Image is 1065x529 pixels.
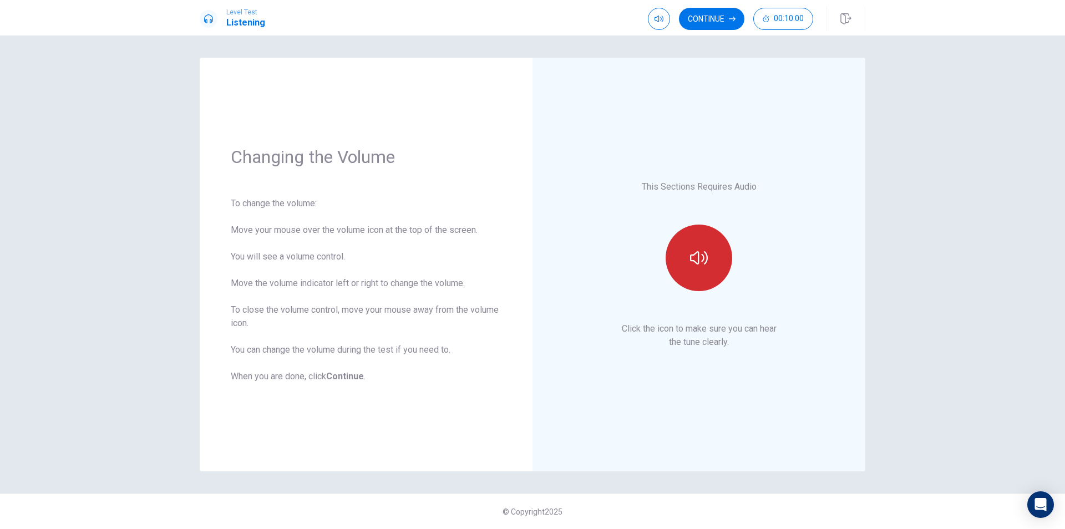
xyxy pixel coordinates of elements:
[642,180,757,194] p: This Sections Requires Audio
[1027,491,1054,518] div: Open Intercom Messenger
[753,8,813,30] button: 00:10:00
[231,146,501,168] h1: Changing the Volume
[503,507,562,516] span: © Copyright 2025
[226,8,265,16] span: Level Test
[622,322,777,349] p: Click the icon to make sure you can hear the tune clearly.
[679,8,744,30] button: Continue
[774,14,804,23] span: 00:10:00
[326,371,364,382] b: Continue
[226,16,265,29] h1: Listening
[231,197,501,383] div: To change the volume: Move your mouse over the volume icon at the top of the screen. You will see...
